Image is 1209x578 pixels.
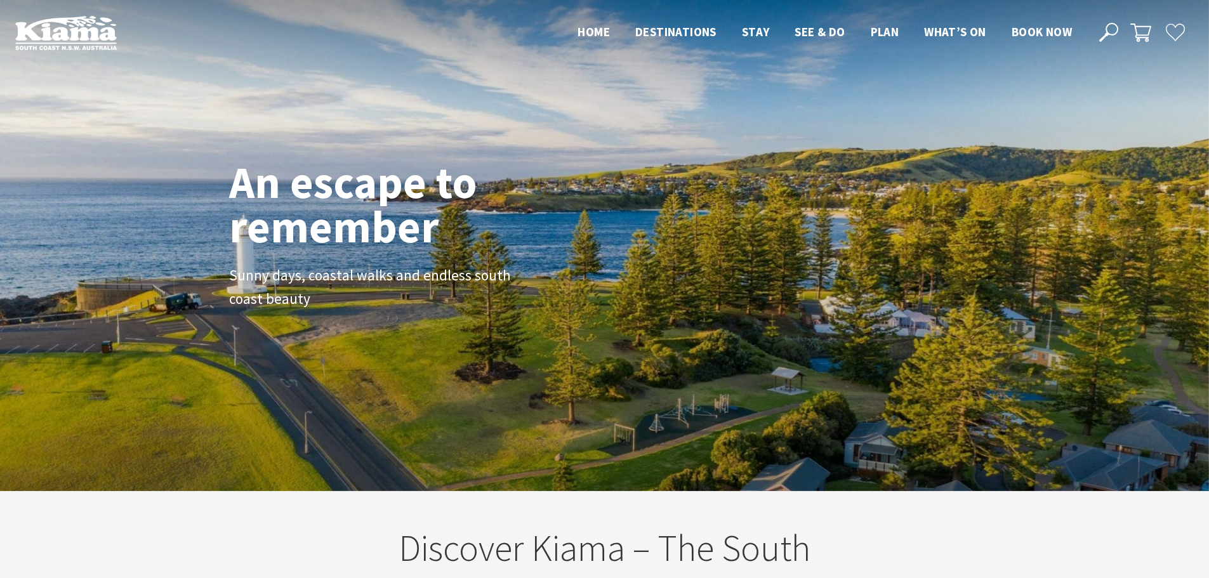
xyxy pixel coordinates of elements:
[578,24,610,39] span: Home
[871,24,899,39] span: Plan
[924,24,986,39] span: What’s On
[635,24,717,39] span: Destinations
[15,15,117,50] img: Kiama Logo
[795,24,845,39] span: See & Do
[229,264,515,311] p: Sunny days, coastal walks and endless south coast beauty
[1012,24,1072,39] span: Book now
[742,24,770,39] span: Stay
[229,160,578,249] h1: An escape to remember
[565,22,1085,43] nav: Main Menu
